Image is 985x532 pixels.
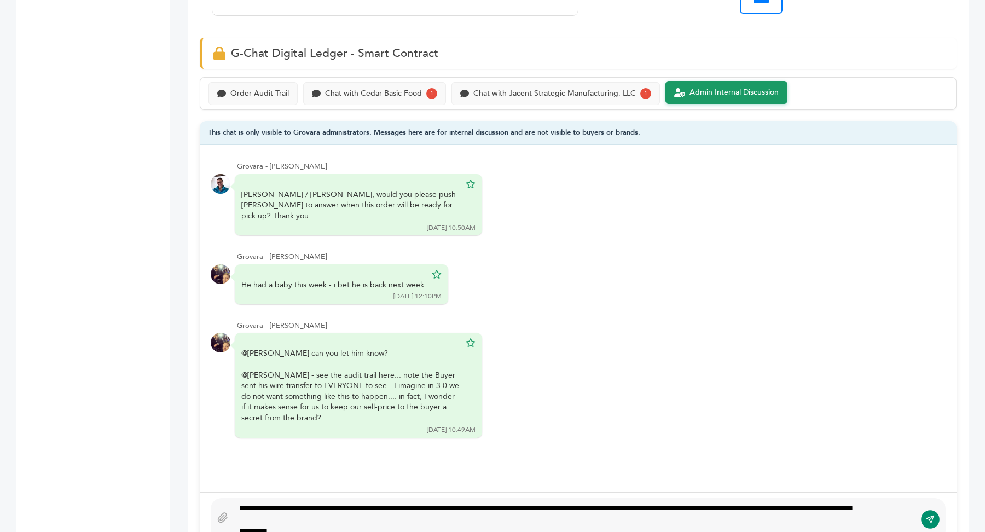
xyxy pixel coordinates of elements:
[393,292,442,301] div: [DATE] 12:10PM
[237,321,946,331] div: Grovara - [PERSON_NAME]
[427,223,476,233] div: [DATE] 10:50AM
[230,89,289,99] div: Order Audit Trail
[241,189,460,222] div: [PERSON_NAME] / [PERSON_NAME], would you please push [PERSON_NAME] to answer when this order will...
[237,161,946,171] div: Grovara - [PERSON_NAME]
[231,45,438,61] span: G-Chat Digital Ledger - Smart Contract
[690,88,779,97] div: Admin Internal Discussion
[241,348,460,423] div: @[PERSON_NAME] can you let him know? @[PERSON_NAME] - see the audit trail here... note the Buyer ...
[200,121,957,146] div: This chat is only visible to Grovara administrators. Messages here are for internal discussion an...
[473,89,636,99] div: Chat with Jacent Strategic Manufacturing, LLC
[237,252,946,262] div: Grovara - [PERSON_NAME]
[426,88,437,99] div: 1
[325,89,422,99] div: Chat with Cedar Basic Food
[241,280,426,291] div: He had a baby this week - i bet he is back next week.
[427,425,476,435] div: [DATE] 10:49AM
[640,88,651,99] div: 1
